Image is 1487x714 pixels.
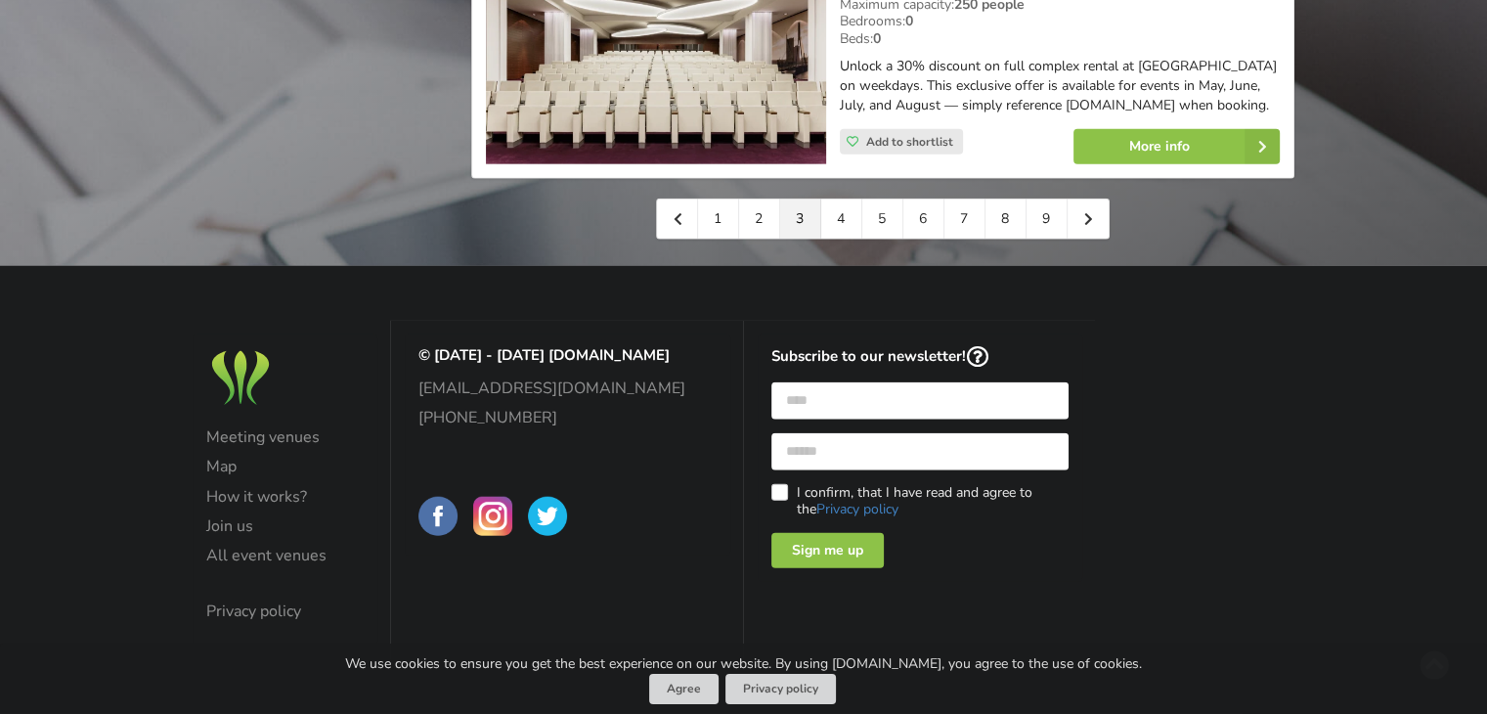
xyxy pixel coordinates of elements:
[815,500,897,518] a: Privacy policy
[725,674,836,704] a: Privacy policy
[771,533,884,568] div: Sign me up
[862,200,903,239] a: 5
[1073,129,1280,164] a: More info
[206,346,275,410] img: Baltic Meeting Rooms
[866,134,953,150] span: Add to shortlist
[418,409,717,426] a: [PHONE_NUMBER]
[873,29,881,48] strong: 0
[206,428,364,446] a: Meeting venues
[739,200,780,239] a: 2
[206,458,364,475] a: Map
[840,30,1280,48] div: Beds:
[840,13,1280,30] div: Bedrooms:
[1027,200,1068,239] a: 9
[418,346,717,365] p: © [DATE] - [DATE] [DOMAIN_NAME]
[206,547,364,564] a: All event venues
[473,497,512,536] img: BalticMeetingRooms on Instagram
[528,497,567,536] img: BalticMeetingRooms on Twitter
[418,379,717,397] a: [EMAIL_ADDRESS][DOMAIN_NAME]
[985,200,1027,239] a: 8
[821,200,862,239] a: 4
[698,200,739,239] a: 1
[206,602,364,620] a: Privacy policy
[905,12,913,30] strong: 0
[903,200,944,239] a: 6
[780,200,821,239] a: 3
[771,484,1070,517] label: I confirm, that I have read and agree to the
[206,517,364,535] a: Join us
[840,57,1280,115] p: Unlock a 30% discount on full complex rental at [GEOGRAPHIC_DATA] on weekdays. This exclusive off...
[418,497,458,536] img: BalticMeetingRooms on Facebook
[649,674,719,704] button: Agree
[206,488,364,506] a: How it works?
[944,200,985,239] a: 7
[771,346,1070,369] p: Subscribe to our newsletter!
